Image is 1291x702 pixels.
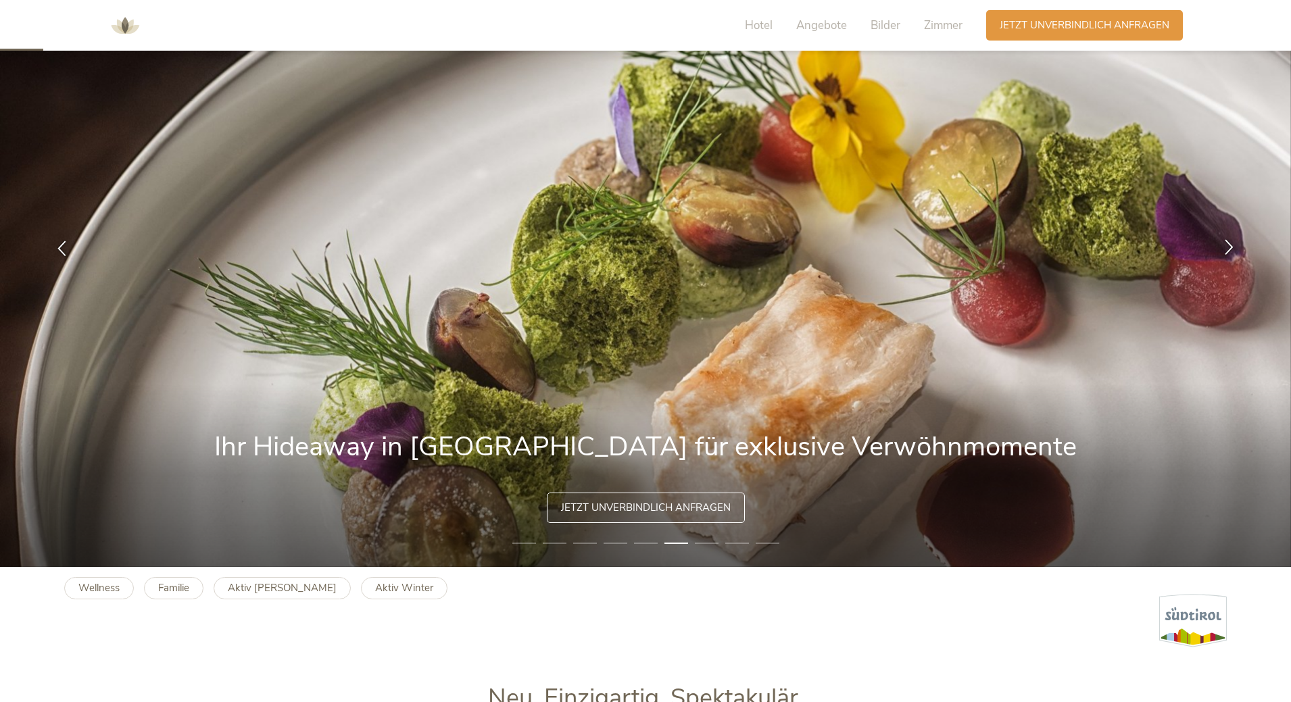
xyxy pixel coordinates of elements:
span: Angebote [796,18,847,33]
img: AMONTI & LUNARIS Wellnessresort [105,5,145,46]
b: Aktiv [PERSON_NAME] [228,581,337,595]
span: Jetzt unverbindlich anfragen [561,501,731,515]
b: Wellness [78,581,120,595]
span: Bilder [871,18,900,33]
b: Aktiv Winter [375,581,433,595]
b: Familie [158,581,189,595]
span: Zimmer [924,18,963,33]
a: Wellness [64,577,134,599]
a: Aktiv [PERSON_NAME] [214,577,351,599]
span: Hotel [745,18,773,33]
img: Südtirol [1159,594,1227,647]
a: AMONTI & LUNARIS Wellnessresort [105,20,145,30]
a: Familie [144,577,203,599]
a: Aktiv Winter [361,577,447,599]
span: Jetzt unverbindlich anfragen [1000,18,1169,32]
